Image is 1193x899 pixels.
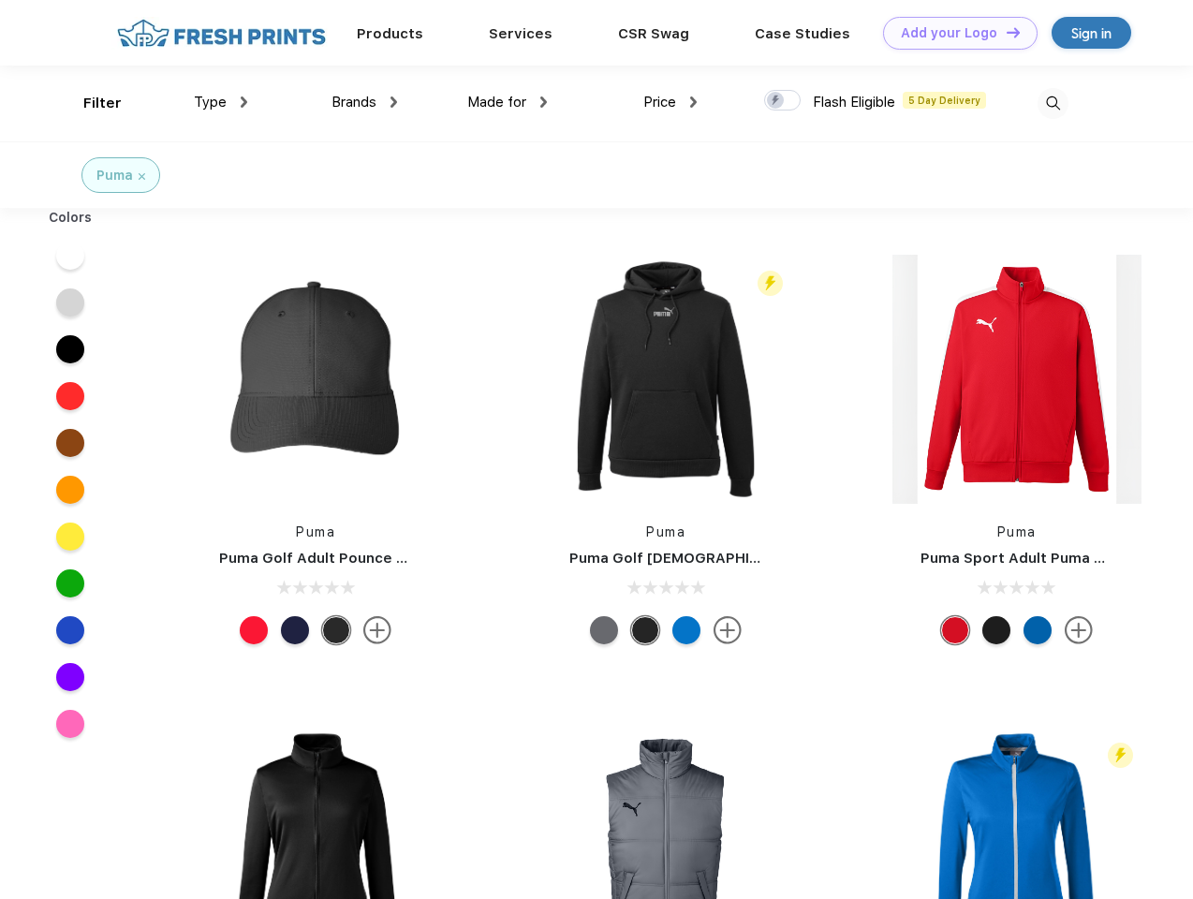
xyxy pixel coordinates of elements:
[569,550,917,567] a: Puma Golf [DEMOGRAPHIC_DATA]' Icon Golf Polo
[1024,616,1052,644] div: Lapis Blue
[296,524,335,539] a: Puma
[903,92,986,109] span: 5 Day Delivery
[219,550,506,567] a: Puma Golf Adult Pounce Adjustable Cap
[281,616,309,644] div: Peacoat
[997,524,1037,539] a: Puma
[240,616,268,644] div: High Risk Red
[672,616,700,644] div: Lapis Blue
[1052,17,1131,49] a: Sign in
[322,616,350,644] div: Puma Black
[541,255,790,504] img: func=resize&h=266
[489,25,552,42] a: Services
[241,96,247,108] img: dropdown.png
[901,25,997,41] div: Add your Logo
[813,94,895,111] span: Flash Eligible
[139,173,145,180] img: filter_cancel.svg
[892,255,1141,504] img: func=resize&h=266
[631,616,659,644] div: Puma Black
[618,25,689,42] a: CSR Swag
[646,524,685,539] a: Puma
[111,17,331,50] img: fo%20logo%202.webp
[1038,88,1068,119] img: desktop_search.svg
[1108,743,1133,768] img: flash_active_toggle.svg
[1065,616,1093,644] img: more.svg
[331,94,376,111] span: Brands
[194,94,227,111] span: Type
[357,25,423,42] a: Products
[540,96,547,108] img: dropdown.png
[758,271,783,296] img: flash_active_toggle.svg
[35,208,107,228] div: Colors
[690,96,697,108] img: dropdown.png
[467,94,526,111] span: Made for
[390,96,397,108] img: dropdown.png
[643,94,676,111] span: Price
[1071,22,1112,44] div: Sign in
[982,616,1010,644] div: Puma Black
[191,255,440,504] img: func=resize&h=266
[96,166,133,185] div: Puma
[714,616,742,644] img: more.svg
[83,93,122,114] div: Filter
[363,616,391,644] img: more.svg
[1007,27,1020,37] img: DT
[590,616,618,644] div: Quiet Shade
[941,616,969,644] div: High Risk Red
